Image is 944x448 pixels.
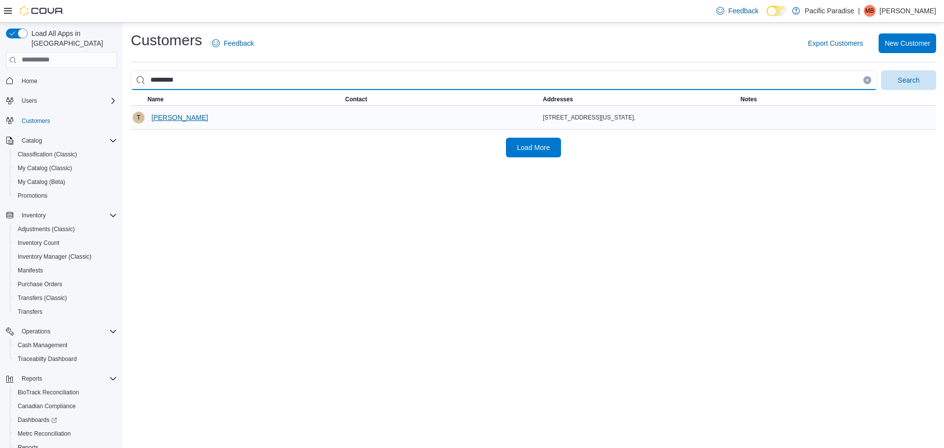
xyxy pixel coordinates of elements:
[18,75,117,87] span: Home
[147,108,212,127] button: [PERSON_NAME]
[14,353,81,365] a: Traceabilty Dashboard
[18,209,50,221] button: Inventory
[14,414,117,426] span: Dashboards
[805,5,854,17] p: Pacific Paradise
[22,137,42,145] span: Catalog
[740,95,757,103] span: Notes
[18,192,48,200] span: Promotions
[880,5,936,17] p: [PERSON_NAME]
[131,30,202,50] h1: Customers
[14,339,71,351] a: Cash Management
[208,33,258,53] a: Feedback
[22,375,42,383] span: Reports
[18,430,71,438] span: Metrc Reconciliation
[18,373,117,385] span: Reports
[18,373,46,385] button: Reports
[14,428,117,440] span: Metrc Reconciliation
[18,95,117,107] span: Users
[18,225,75,233] span: Adjustments (Classic)
[147,95,164,103] span: Name
[137,112,140,123] span: T
[18,178,65,186] span: My Catalog (Beta)
[14,149,117,160] span: Classification (Classic)
[14,162,76,174] a: My Catalog (Classic)
[10,250,121,264] button: Inventory Manager (Classic)
[14,190,52,202] a: Promotions
[14,162,117,174] span: My Catalog (Classic)
[10,305,121,319] button: Transfers
[14,428,75,440] a: Metrc Reconciliation
[14,237,63,249] a: Inventory Count
[18,416,57,424] span: Dashboards
[18,115,54,127] a: Customers
[10,338,121,352] button: Cash Management
[18,150,77,158] span: Classification (Classic)
[863,76,871,84] button: Clear input
[2,114,121,128] button: Customers
[18,308,42,316] span: Transfers
[543,95,573,103] span: Addresses
[18,355,77,363] span: Traceabilty Dashboard
[10,222,121,236] button: Adjustments (Classic)
[864,5,876,17] div: Michael Bettencourt
[14,339,117,351] span: Cash Management
[10,236,121,250] button: Inventory Count
[2,372,121,386] button: Reports
[18,135,117,147] span: Catalog
[18,253,91,261] span: Inventory Manager (Classic)
[14,251,117,263] span: Inventory Manager (Classic)
[18,239,59,247] span: Inventory Count
[14,292,117,304] span: Transfers (Classic)
[14,251,95,263] a: Inventory Manager (Classic)
[18,75,41,87] a: Home
[2,134,121,148] button: Catalog
[543,114,737,121] div: [STREET_ADDRESS][US_STATE],
[14,278,117,290] span: Purchase Orders
[10,277,121,291] button: Purchase Orders
[14,306,117,318] span: Transfers
[881,70,936,90] button: Search
[18,267,43,274] span: Manifests
[865,5,874,17] span: MB
[14,306,46,318] a: Transfers
[804,33,867,53] button: Export Customers
[18,280,62,288] span: Purchase Orders
[808,38,863,48] span: Export Customers
[22,97,37,105] span: Users
[10,399,121,413] button: Canadian Compliance
[898,75,919,85] span: Search
[14,223,117,235] span: Adjustments (Classic)
[18,326,55,337] button: Operations
[133,112,145,123] div: Thomas
[345,95,367,103] span: Contact
[728,6,758,16] span: Feedback
[14,223,79,235] a: Adjustments (Classic)
[858,5,860,17] p: |
[506,138,561,157] button: Load More
[517,143,550,152] span: Load More
[22,117,50,125] span: Customers
[18,209,117,221] span: Inventory
[14,265,47,276] a: Manifests
[14,237,117,249] span: Inventory Count
[10,148,121,161] button: Classification (Classic)
[14,149,81,160] a: Classification (Classic)
[14,400,80,412] a: Canadian Compliance
[22,328,51,335] span: Operations
[18,326,117,337] span: Operations
[14,278,66,290] a: Purchase Orders
[10,352,121,366] button: Traceabilty Dashboard
[14,387,83,398] a: BioTrack Reconciliation
[10,427,121,441] button: Metrc Reconciliation
[2,94,121,108] button: Users
[10,189,121,203] button: Promotions
[18,294,67,302] span: Transfers (Classic)
[10,161,121,175] button: My Catalog (Classic)
[14,190,117,202] span: Promotions
[10,413,121,427] a: Dashboards
[879,33,936,53] button: New Customer
[14,292,71,304] a: Transfers (Classic)
[14,414,61,426] a: Dashboards
[10,175,121,189] button: My Catalog (Beta)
